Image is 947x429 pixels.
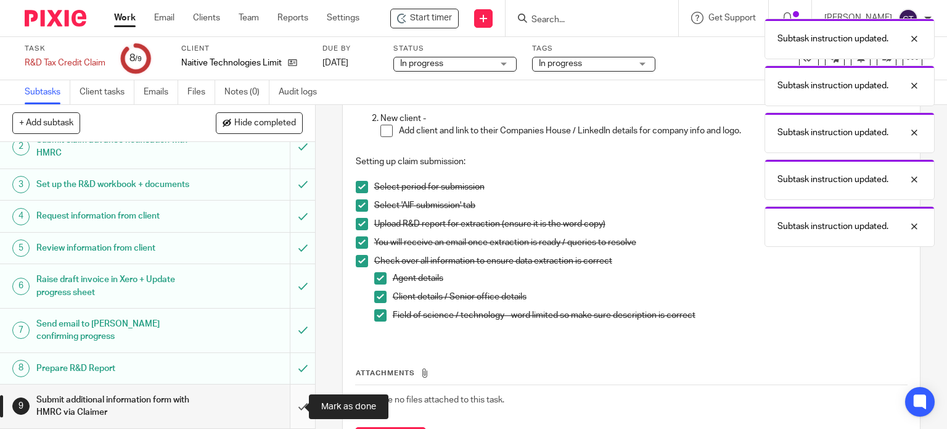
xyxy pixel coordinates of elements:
[374,236,908,249] p: You will receive an email once extraction is ready / queries to resolve
[399,125,908,137] p: Add client and link to their Companies House / LinkedIn details for company info and logo.
[12,176,30,193] div: 3
[144,80,178,104] a: Emails
[181,57,282,69] p: Naitive Technologies Limited
[277,12,308,24] a: Reports
[25,80,70,104] a: Subtasks
[239,12,259,24] a: Team
[380,112,908,125] p: New client -
[12,138,30,156] div: 2
[25,57,105,69] div: R&amp;D Tax Credit Claim
[400,59,443,68] span: In progress
[777,220,888,233] p: Subtask instruction updated.
[12,322,30,339] div: 7
[80,80,134,104] a: Client tasks
[322,44,378,54] label: Due by
[356,396,504,404] span: There are no files attached to this task.
[25,44,105,54] label: Task
[193,12,220,24] a: Clients
[224,80,269,104] a: Notes (0)
[393,309,908,322] p: Field of science / technology - word limited so make sure description is correct
[322,59,348,67] span: [DATE]
[36,131,197,162] h1: Submit claim advance notification with HMRC
[393,44,517,54] label: Status
[390,9,459,28] div: Naitive Technologies Limited - R&D Tax Credit Claim
[410,12,452,25] span: Start timer
[356,370,415,377] span: Attachments
[216,112,303,133] button: Hide completed
[25,57,105,69] div: R&D Tax Credit Claim
[777,173,888,186] p: Subtask instruction updated.
[374,199,908,212] p: Select 'AIF submission' tab
[36,315,197,346] h1: Send email to [PERSON_NAME] confirming progress
[36,207,197,225] h1: Request information from client
[777,33,888,45] p: Subtask instruction updated.
[36,359,197,378] h1: Prepare R&D Report
[129,51,142,65] div: 8
[393,291,908,303] p: Client details / Senior office details
[356,156,908,168] p: Setting up claim submission:
[114,12,136,24] a: Work
[374,181,908,193] p: Select period for submission
[374,255,908,267] p: Check over all information to ensure data extraction is correct
[181,44,307,54] label: Client
[12,208,30,225] div: 4
[12,360,30,377] div: 8
[135,56,142,62] small: /9
[234,119,296,128] span: Hide completed
[187,80,215,104] a: Files
[777,127,888,139] p: Subtask instruction updated.
[393,272,908,285] p: Agent details
[279,80,326,104] a: Audit logs
[777,80,888,92] p: Subtask instruction updated.
[327,12,359,24] a: Settings
[12,239,30,257] div: 5
[12,398,30,415] div: 9
[154,12,174,24] a: Email
[12,112,80,133] button: + Add subtask
[36,270,197,302] h1: Raise draft invoice in Xero + Update progress sheet
[36,175,197,194] h1: Set up the R&D workbook + documents
[374,218,908,230] p: Upload R&D report for extraction (ensure it is the word copy)
[36,391,197,422] h1: Submit additional information form with HMRC via Claimer
[36,239,197,257] h1: Review information from client
[898,9,918,28] img: svg%3E
[12,278,30,295] div: 6
[25,10,86,27] img: Pixie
